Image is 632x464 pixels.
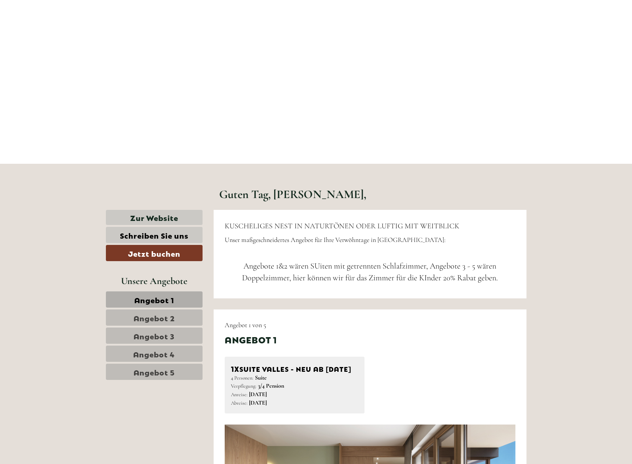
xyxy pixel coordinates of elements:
[249,391,267,398] b: [DATE]
[225,333,277,346] div: Angebot 1
[133,349,175,359] span: Angebot 4
[132,6,159,18] div: [DATE]
[219,188,366,201] h1: Guten Tag, [PERSON_NAME],
[258,382,284,389] b: 3/4 Pension
[134,312,175,323] span: Angebot 2
[106,274,203,288] div: Unsere Angebote
[231,375,253,381] small: 4 Personen:
[186,36,280,41] small: 10:00
[231,383,256,389] small: Verpflegung:
[225,321,266,329] span: Angebot 1 von 5
[134,294,174,305] span: Angebot 1
[249,399,267,406] b: [DATE]
[106,210,203,225] a: Zur Website
[225,222,459,231] span: KUSCHELIGES NEST IN NATURTÖNEN ODER LUFTIG MIT WEITBLICK
[182,20,285,42] div: Guten Tag, wie können wir Ihnen helfen?
[225,236,446,244] span: Unser maßgeschneidertes Angebot für Ihre Verwöhntage in [GEOGRAPHIC_DATA]:
[134,330,175,341] span: Angebot 3
[242,261,498,282] span: Angebote 1&2 wären SUiten mit getrennten Schlafzimmer, Angebote 3 - 5 wären Doppelzimmer, hier kö...
[239,191,291,207] button: Senden
[231,391,248,398] small: Anreise:
[106,227,203,243] a: Schreiben Sie uns
[186,21,280,27] div: Sie
[106,245,203,261] a: Jetzt buchen
[134,367,175,377] span: Angebot 5
[231,363,358,374] div: SUITE VALLES - neu ab [DATE]
[255,374,267,381] b: Suite
[231,400,248,406] small: Abreise:
[231,363,239,373] b: 1x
